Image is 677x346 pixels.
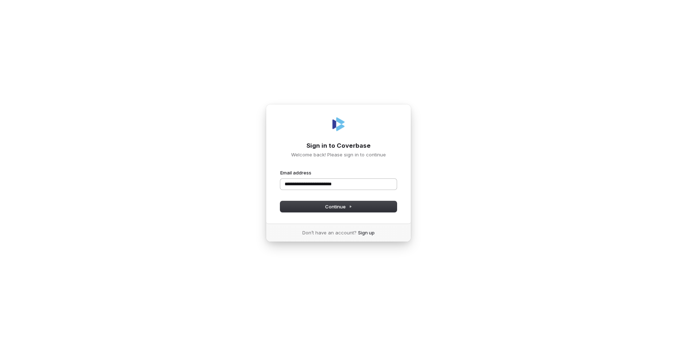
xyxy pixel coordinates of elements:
[280,201,397,212] button: Continue
[280,151,397,158] p: Welcome back! Please sign in to continue
[325,203,352,210] span: Continue
[358,229,375,236] a: Sign up
[280,169,311,176] label: Email address
[330,116,347,133] img: Coverbase
[302,229,357,236] span: Don’t have an account?
[280,142,397,150] h1: Sign in to Coverbase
